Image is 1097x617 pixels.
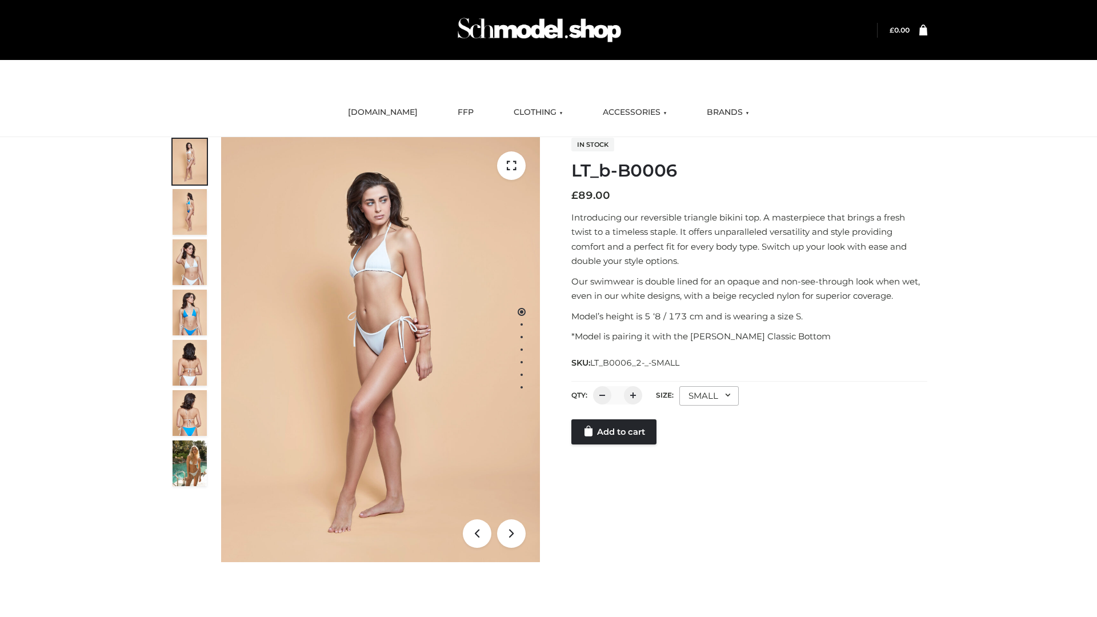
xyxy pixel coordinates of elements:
a: BRANDS [698,100,758,125]
img: ArielClassicBikiniTop_CloudNine_AzureSky_OW114ECO_1 [221,137,540,562]
a: Add to cart [571,419,656,444]
a: [DOMAIN_NAME] [339,100,426,125]
a: ACCESSORIES [594,100,675,125]
img: ArielClassicBikiniTop_CloudNine_AzureSky_OW114ECO_4-scaled.jpg [173,290,207,335]
h1: LT_b-B0006 [571,161,927,181]
img: ArielClassicBikiniTop_CloudNine_AzureSky_OW114ECO_7-scaled.jpg [173,340,207,386]
p: *Model is pairing it with the [PERSON_NAME] Classic Bottom [571,329,927,344]
img: ArielClassicBikiniTop_CloudNine_AzureSky_OW114ECO_1-scaled.jpg [173,139,207,185]
p: Our swimwear is double lined for an opaque and non-see-through look when wet, even in our white d... [571,274,927,303]
bdi: 0.00 [890,26,910,34]
div: SMALL [679,386,739,406]
img: ArielClassicBikiniTop_CloudNine_AzureSky_OW114ECO_8-scaled.jpg [173,390,207,436]
img: Schmodel Admin 964 [454,7,625,53]
span: SKU: [571,356,680,370]
a: £0.00 [890,26,910,34]
span: In stock [571,138,614,151]
img: ArielClassicBikiniTop_CloudNine_AzureSky_OW114ECO_2-scaled.jpg [173,189,207,235]
span: £ [890,26,894,34]
span: LT_B0006_2-_-SMALL [590,358,679,368]
p: Introducing our reversible triangle bikini top. A masterpiece that brings a fresh twist to a time... [571,210,927,269]
p: Model’s height is 5 ‘8 / 173 cm and is wearing a size S. [571,309,927,324]
label: QTY: [571,391,587,399]
a: CLOTHING [505,100,571,125]
bdi: 89.00 [571,189,610,202]
img: Arieltop_CloudNine_AzureSky2.jpg [173,440,207,486]
img: ArielClassicBikiniTop_CloudNine_AzureSky_OW114ECO_3-scaled.jpg [173,239,207,285]
label: Size: [656,391,674,399]
a: FFP [449,100,482,125]
span: £ [571,189,578,202]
